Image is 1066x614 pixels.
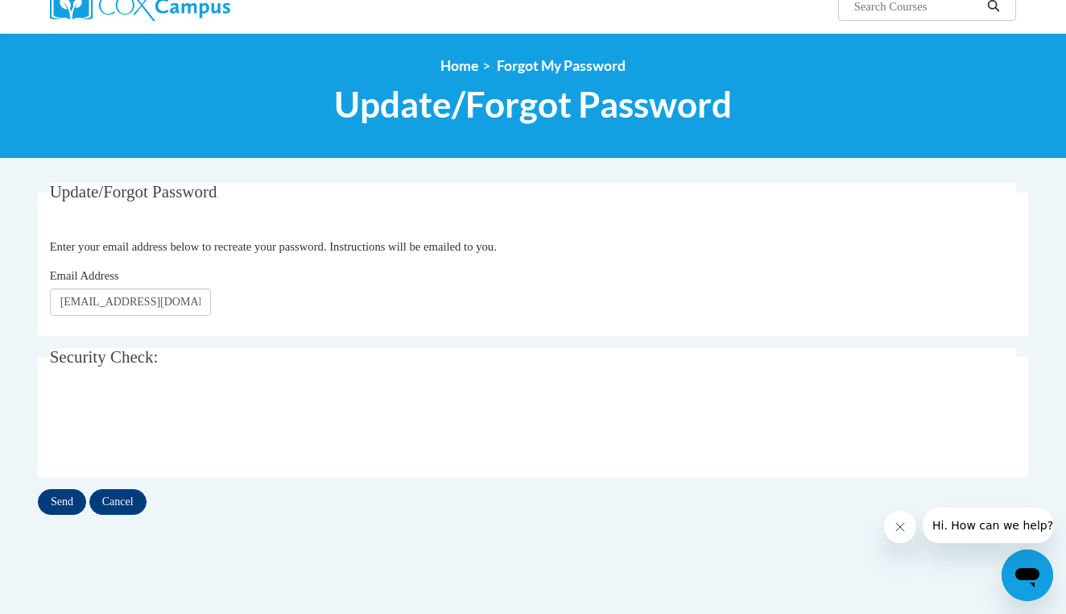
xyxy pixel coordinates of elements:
[884,511,916,543] iframe: Close message
[923,508,1053,543] iframe: Message from company
[497,57,626,74] span: Forgot My Password
[50,288,211,316] input: Email
[334,83,732,126] span: Update/Forgot Password
[440,57,478,74] a: Home
[50,182,217,201] span: Update/Forgot Password
[50,394,295,457] iframe: reCAPTCHA
[50,347,159,367] span: Security Check:
[50,240,497,253] span: Enter your email address below to recreate your password. Instructions will be emailed to you.
[38,489,86,515] input: Send
[1002,550,1053,601] iframe: Button to launch messaging window
[89,489,147,515] input: Cancel
[50,269,119,282] span: Email Address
